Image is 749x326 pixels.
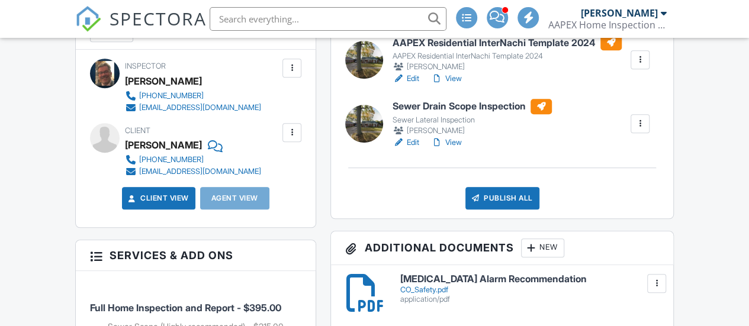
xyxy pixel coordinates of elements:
div: [PERSON_NAME] [125,72,202,90]
a: View [431,137,462,149]
div: AAPEX Residential InterNachi Template 2024 [393,51,622,61]
div: Publish All [465,187,539,209]
a: Client View [126,192,189,204]
div: [EMAIL_ADDRESS][DOMAIN_NAME] [139,167,261,176]
h6: Sewer Drain Scope Inspection [393,99,552,114]
h6: AAPEX Residential InterNachi Template 2024 [393,35,622,50]
a: Edit [393,73,419,85]
div: CO_Safety.pdf [400,285,660,295]
a: View [431,73,462,85]
a: AAPEX Residential InterNachi Template 2024 AAPEX Residential InterNachi Template 2024 [PERSON_NAME] [393,35,622,73]
a: [EMAIL_ADDRESS][DOMAIN_NAME] [125,166,261,177]
div: New [521,238,564,257]
div: Sewer Lateral Inspection [393,115,552,125]
div: AAPEX Home Inspection Services [548,19,667,31]
span: Full Home Inspection and Report - $395.00 [90,302,281,314]
a: [PHONE_NUMBER] [125,90,261,102]
div: application/pdf [400,295,660,304]
h6: [MEDICAL_DATA] Alarm Recommendation [400,274,660,285]
div: [EMAIL_ADDRESS][DOMAIN_NAME] [139,103,261,112]
img: The Best Home Inspection Software - Spectora [75,6,101,32]
div: [PERSON_NAME] [393,125,552,137]
div: [PHONE_NUMBER] [139,155,204,164]
a: [PHONE_NUMBER] [125,154,261,166]
div: [PHONE_NUMBER] [139,91,204,101]
a: Sewer Drain Scope Inspection Sewer Lateral Inspection [PERSON_NAME] [393,99,552,137]
span: Client [125,126,150,135]
a: SPECTORA [75,16,207,41]
div: [PERSON_NAME] [581,7,658,19]
a: Edit [393,137,419,149]
span: SPECTORA [110,6,207,31]
h3: Services & Add ons [76,240,316,271]
div: [PERSON_NAME] [393,61,622,73]
div: [PERSON_NAME] [125,136,202,154]
span: Inspector [125,62,166,70]
h3: Additional Documents [331,231,673,265]
a: [MEDICAL_DATA] Alarm Recommendation CO_Safety.pdf application/pdf [400,274,660,304]
input: Search everything... [210,7,446,31]
a: [EMAIL_ADDRESS][DOMAIN_NAME] [125,102,261,114]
